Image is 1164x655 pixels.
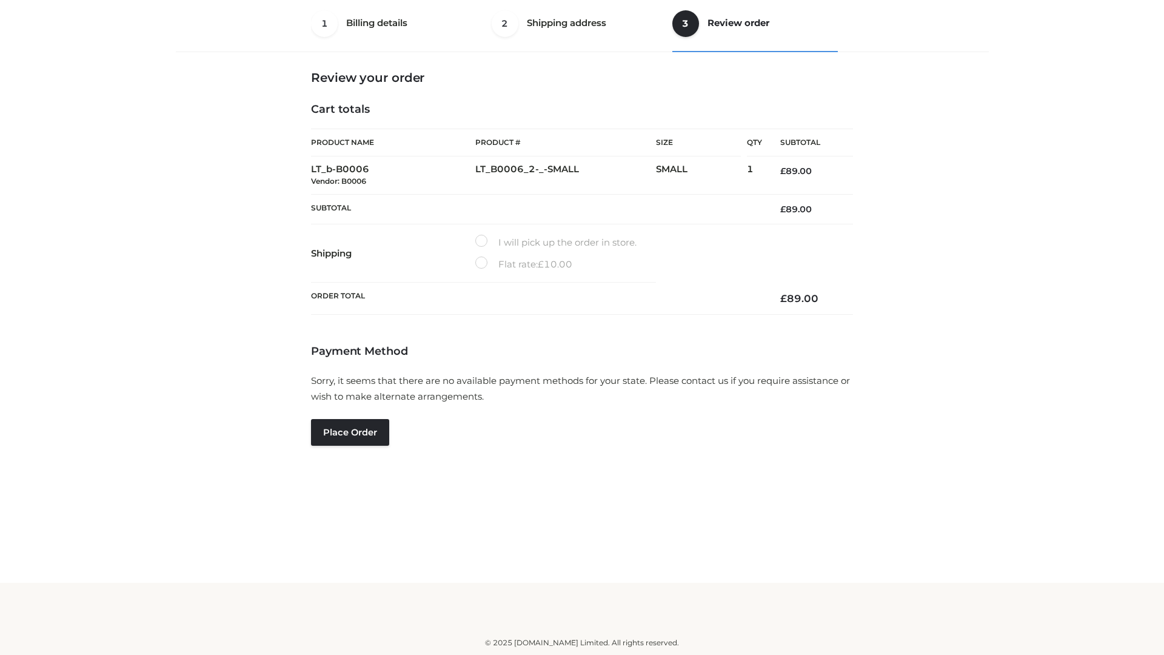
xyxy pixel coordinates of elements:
div: © 2025 [DOMAIN_NAME] Limited. All rights reserved. [180,637,984,649]
th: Size [656,129,741,156]
th: Order Total [311,283,762,315]
td: LT_B0006_2-_-SMALL [475,156,656,195]
td: SMALL [656,156,747,195]
button: Place order [311,419,389,446]
bdi: 89.00 [780,292,818,304]
th: Product # [475,129,656,156]
h3: Review your order [311,70,853,85]
bdi: 89.00 [780,166,812,176]
span: Sorry, it seems that there are no available payment methods for your state. Please contact us if ... [311,375,850,402]
th: Subtotal [762,129,853,156]
span: £ [538,258,544,270]
span: £ [780,204,786,215]
small: Vendor: B0006 [311,176,366,186]
th: Qty [747,129,762,156]
td: 1 [747,156,762,195]
label: Flat rate: [475,257,572,272]
label: I will pick up the order in store. [475,235,637,250]
span: £ [780,292,787,304]
td: LT_b-B0006 [311,156,475,195]
th: Product Name [311,129,475,156]
h4: Cart totals [311,103,853,116]
th: Shipping [311,224,475,283]
span: £ [780,166,786,176]
h4: Payment Method [311,345,853,358]
bdi: 89.00 [780,204,812,215]
th: Subtotal [311,194,762,224]
bdi: 10.00 [538,258,572,270]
